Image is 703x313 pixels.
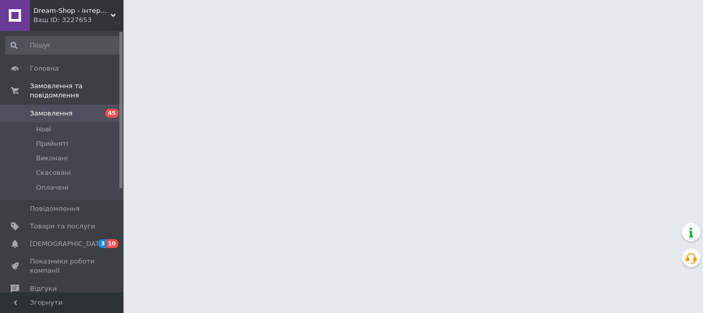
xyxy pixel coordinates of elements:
[36,125,51,134] span: Нові
[106,109,118,118] span: 45
[30,257,95,275] span: Показники роботи компанії
[30,81,124,100] span: Замовлення та повідомлення
[107,239,118,248] span: 10
[36,183,68,192] span: Оплачені
[30,204,80,213] span: Повідомлення
[5,36,121,55] input: Пошук
[33,15,124,25] div: Ваш ID: 3227653
[30,109,73,118] span: Замовлення
[30,222,95,231] span: Товари та послуги
[30,239,106,249] span: [DEMOGRAPHIC_DATA]
[36,139,68,149] span: Прийняті
[36,168,71,177] span: Скасовані
[30,64,59,73] span: Головна
[36,154,68,163] span: Виконані
[98,239,107,248] span: 3
[30,284,57,293] span: Відгуки
[33,6,111,15] span: Dream-Shop - інтернет магазин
